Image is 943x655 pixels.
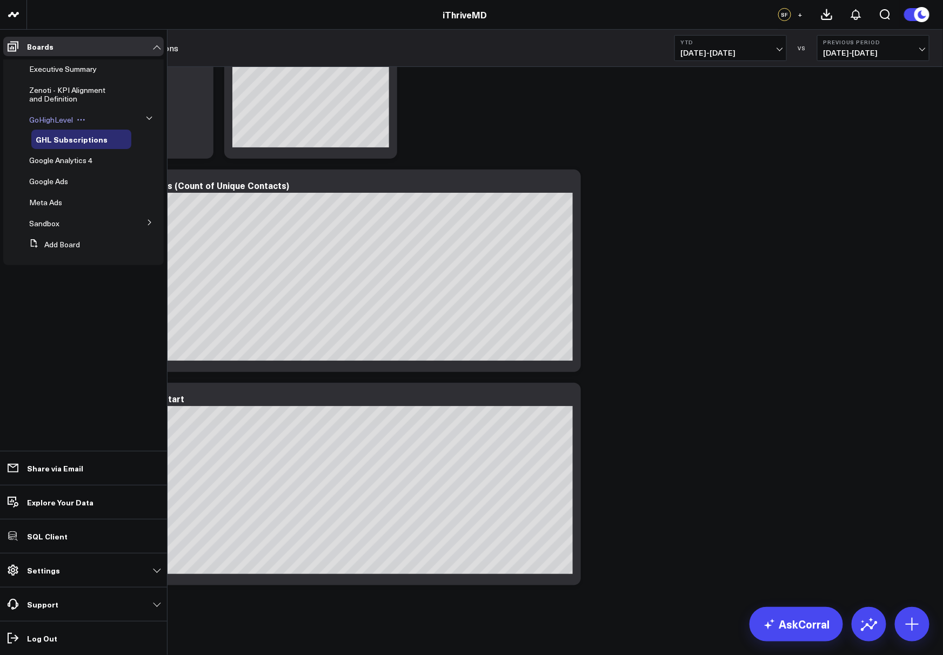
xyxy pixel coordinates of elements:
p: Boards [27,42,53,51]
a: Log Out [3,629,164,648]
p: Explore Your Data [27,498,93,507]
a: SQL Client [3,526,164,546]
span: Sandbox [29,218,59,228]
span: Meta Ads [29,197,62,207]
span: GoHighLevel [29,114,73,125]
div: VS [792,45,812,51]
a: Google Ads [29,177,68,186]
b: Previous Period [823,39,924,45]
a: Meta Ads [29,198,62,207]
b: YTD [680,39,781,45]
a: GHL Subscriptions [36,135,108,144]
span: [DATE] - [DATE] [680,49,781,57]
span: Zenoti - KPI Alignment and Definition [29,85,105,104]
a: Google Analytics 4 [29,156,92,165]
p: Settings [27,566,60,575]
a: iThriveMD [443,9,487,21]
span: Google Ads [29,176,68,186]
span: [DATE] - [DATE] [823,49,924,57]
a: AskCorral [750,607,843,642]
button: YTD[DATE]-[DATE] [674,35,787,61]
p: Share via Email [27,464,83,472]
button: Add Board [25,235,80,254]
span: GHL Subscriptions [36,134,108,145]
button: Previous Period[DATE]-[DATE] [817,35,929,61]
div: SF [778,8,791,21]
span: + [798,11,803,18]
button: + [794,8,807,21]
a: Sandbox [29,219,59,228]
span: Google Analytics 4 [29,155,92,165]
a: Zenoti - KPI Alignment and Definition [29,86,119,103]
span: Executive Summary [29,64,97,74]
a: GoHighLevel [29,116,73,124]
a: Executive Summary [29,65,97,73]
p: Support [27,600,58,609]
div: Monthly Active Subscriptions (Count of Unique Contacts) [49,179,289,191]
p: Log Out [27,634,57,643]
p: SQL Client [27,532,68,541]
